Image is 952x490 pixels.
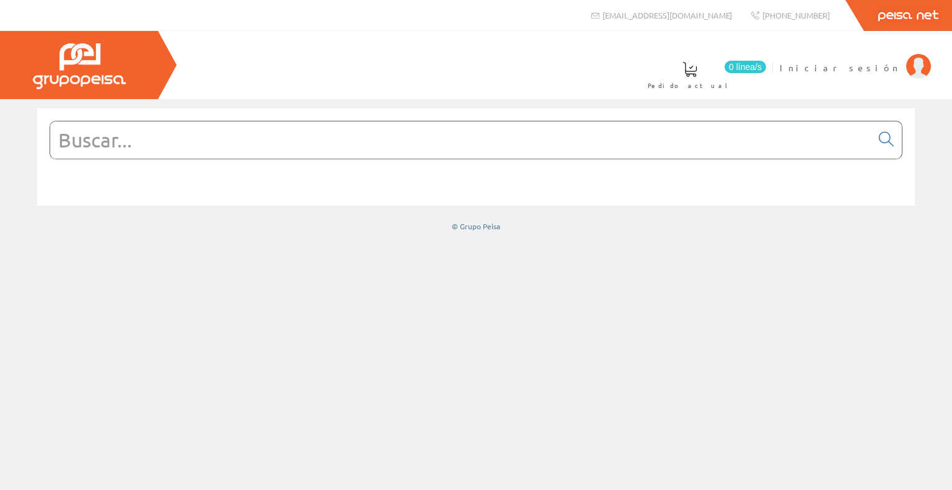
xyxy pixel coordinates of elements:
[33,43,126,89] img: Grupo Peisa
[50,121,871,159] input: Buscar...
[780,61,900,74] span: Iniciar sesión
[602,10,732,20] span: [EMAIL_ADDRESS][DOMAIN_NAME]
[37,221,915,232] div: © Grupo Peisa
[648,79,732,92] span: Pedido actual
[762,10,830,20] span: [PHONE_NUMBER]
[780,51,931,63] a: Iniciar sesión
[725,61,766,73] span: 0 línea/s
